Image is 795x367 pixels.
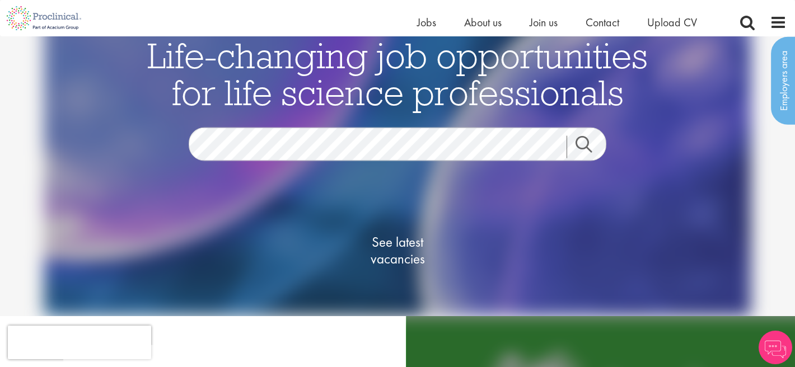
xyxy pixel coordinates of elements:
img: Chatbot [759,331,792,364]
a: Job search submit button [567,135,615,158]
span: See latest vacancies [342,233,453,267]
a: See latestvacancies [342,189,453,312]
a: Contact [586,15,619,30]
img: candidate home [44,5,751,316]
iframe: reCAPTCHA [8,326,151,359]
a: Upload CV [647,15,697,30]
span: Life-changing job opportunities for life science professionals [147,32,648,114]
a: Join us [530,15,558,30]
a: About us [464,15,502,30]
a: Jobs [417,15,436,30]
